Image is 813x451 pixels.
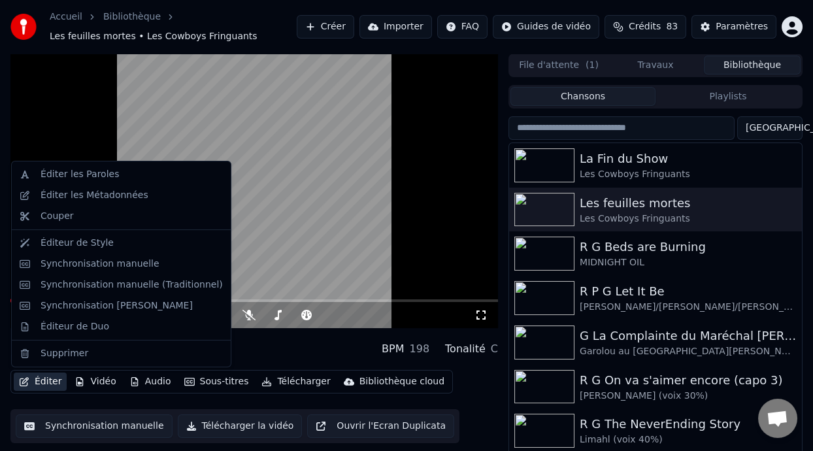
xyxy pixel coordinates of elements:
div: Les Cowboys Fringuants [580,212,797,225]
button: Éditer [14,373,67,391]
button: Chansons [510,87,655,106]
div: Éditeur de Duo [41,320,109,333]
img: youka [10,14,37,40]
button: Créer [297,15,354,39]
div: BPM [382,341,404,357]
div: [PERSON_NAME]/[PERSON_NAME]/[PERSON_NAME] THE BEATLES (voix 20%) [580,301,797,314]
button: Playlists [655,87,801,106]
button: Travaux [607,56,704,75]
button: Synchronisation manuelle [16,414,173,438]
span: Crédits [629,20,661,33]
span: Les feuilles mortes • Les Cowboys Fringuants [50,30,257,43]
button: Importer [359,15,432,39]
div: [PERSON_NAME] (voix 30%) [580,390,797,403]
button: Télécharger [256,373,335,391]
a: Bibliothèque [103,10,161,24]
a: Ouvrir le chat [758,399,797,438]
div: Supprimer [41,347,88,360]
div: Les Cowboys Fringuants [10,352,133,365]
div: Les feuilles mortes [10,333,133,352]
div: Éditer les Métadonnées [41,189,148,202]
button: Crédits83 [605,15,686,39]
div: R G Beds are Burning [580,238,797,256]
div: Les feuilles mortes [580,194,797,212]
div: R P G Let It Be [580,282,797,301]
button: File d'attente [510,56,607,75]
div: R G The NeverEnding Story [580,415,797,433]
a: Accueil [50,10,82,24]
nav: breadcrumb [50,10,297,43]
button: Télécharger la vidéo [178,414,303,438]
div: Synchronisation manuelle [41,258,159,271]
button: Vidéo [69,373,121,391]
div: Synchronisation manuelle (Traditionnel) [41,278,223,292]
button: Guides de vidéo [493,15,599,39]
div: R G On va s'aimer encore (capo 3) [580,371,797,390]
span: ( 1 ) [586,59,599,72]
div: Éditeur de Style [41,237,114,250]
div: Tonalité [445,341,486,357]
button: FAQ [437,15,488,39]
div: Limahl (voix 40%) [580,433,797,446]
button: Sous-titres [179,373,254,391]
div: C [491,341,498,357]
button: Ouvrir l'Ecran Duplicata [307,414,454,438]
div: Couper [41,210,73,223]
div: MIDNIGHT OIL [580,256,797,269]
button: Paramètres [691,15,776,39]
div: Les Cowboys Fringuants [580,168,797,181]
div: G La Complainte du Maréchal [PERSON_NAME] [580,327,797,345]
div: 198 [409,341,429,357]
div: Bibliothèque cloud [359,375,444,388]
div: Paramètres [716,20,768,33]
button: Audio [124,373,176,391]
div: Garolou au [GEOGRAPHIC_DATA][PERSON_NAME] 1978 (voix 40%) [580,345,797,358]
span: 83 [666,20,678,33]
div: La Fin du Show [580,150,797,168]
div: Éditer les Paroles [41,168,119,181]
div: Synchronisation [PERSON_NAME] [41,299,193,312]
button: Bibliothèque [704,56,801,75]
